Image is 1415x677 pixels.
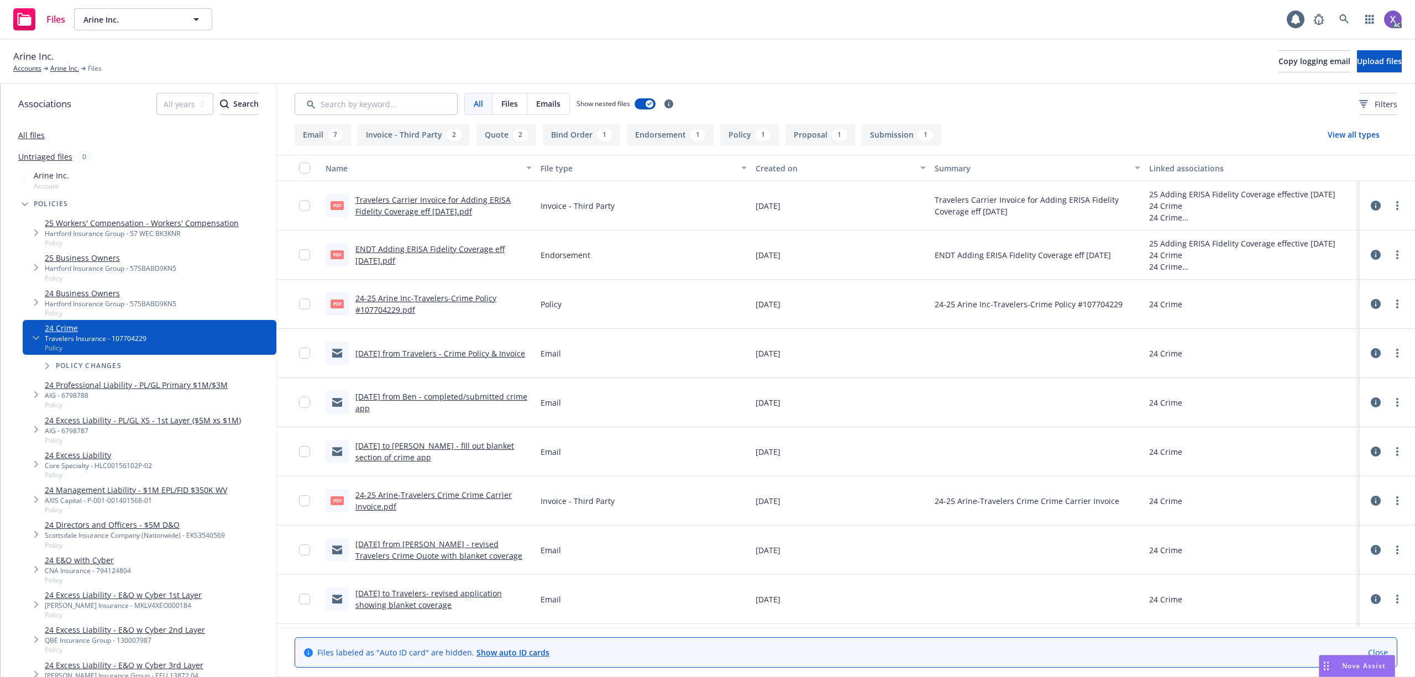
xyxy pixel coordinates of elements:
[326,162,520,174] div: Name
[541,298,562,310] span: Policy
[45,589,202,601] a: 24 Excess Liability - E&O w Cyber 1st Layer
[1368,647,1388,658] a: Close
[355,391,527,413] a: [DATE] from Ben - completed/submitted crime app
[541,397,561,408] span: Email
[355,490,512,512] a: 24-25 Arine-Travelers Crime Crime Carrier Invoice.pdf
[45,636,205,645] div: QBE Insurance Group - 130007987
[541,200,615,212] span: Invoice - Third Party
[1391,543,1404,557] a: more
[1391,199,1404,212] a: more
[935,495,1119,507] span: 24-25 Arine-Travelers Crime Crime Carrier Invoice
[756,544,780,556] span: [DATE]
[299,544,310,555] input: Toggle Row Selected
[785,124,855,146] button: Proposal
[45,252,176,264] a: 25 Business Owners
[34,170,69,181] span: Arine Inc.
[355,195,511,217] a: Travelers Carrier Invoice for Adding ERISA Fidelity Coverage eff [DATE].pdf
[1342,661,1386,670] span: Nova Assist
[690,129,705,141] div: 1
[1149,348,1182,359] div: 24 Crime
[1149,188,1335,200] div: 25 Adding ERISA Fidelity Coverage effective [DATE]
[220,93,259,114] div: Search
[45,217,239,229] a: 25 Workers' Compensation - Workers' Compensation
[355,293,496,315] a: 24-25 Arine Inc-Travelers-Crime Policy #107704229.pdf
[45,391,228,400] div: AIG - 6798788
[1375,98,1397,110] span: Filters
[328,129,343,141] div: 7
[1149,200,1335,212] div: 24 Crime
[331,250,344,259] span: pdf
[355,244,505,266] a: ENDT Adding ERISA Fidelity Coverage eff [DATE].pdf
[83,14,179,25] span: Arine Inc.
[45,308,176,318] span: Policy
[45,540,225,550] span: Policy
[45,505,227,515] span: Policy
[1391,248,1404,261] a: more
[1149,298,1182,310] div: 24 Crime
[299,348,310,359] input: Toggle Row Selected
[541,446,561,458] span: Email
[18,151,72,162] a: Untriaged files
[45,299,176,308] div: Hartford Insurance Group - 57SBABD9KN5
[720,124,779,146] button: Policy
[1359,8,1381,30] a: Switch app
[45,322,146,334] a: 24 Crime
[331,496,344,505] span: pdf
[756,162,914,174] div: Created on
[45,624,205,636] a: 24 Excess Liability - E&O w Cyber 2nd Layer
[299,162,310,174] input: Select all
[541,348,561,359] span: Email
[536,98,560,109] span: Emails
[751,155,930,181] button: Created on
[1149,446,1182,458] div: 24 Crime
[1278,56,1350,66] span: Copy logging email
[88,64,102,74] span: Files
[832,129,847,141] div: 1
[220,93,259,115] button: SearchSearch
[45,426,241,435] div: AIG - 6798787
[317,647,549,658] span: Files labeled as "Auto ID card" are hidden.
[1149,397,1182,408] div: 24 Crime
[541,544,561,556] span: Email
[476,647,549,658] a: Show auto ID cards
[45,470,152,480] span: Policy
[1149,261,1335,272] div: 24 Crime
[45,601,202,610] div: [PERSON_NAME] Insurance - MKLV4XEO000184
[45,575,131,585] span: Policy
[447,129,462,141] div: 2
[756,495,780,507] span: [DATE]
[474,98,483,109] span: All
[34,201,69,207] span: Policies
[45,264,176,273] div: Hartford Insurance Group - 57SBABD9KN5
[577,99,630,108] span: Show nested files
[756,249,780,261] span: [DATE]
[299,200,310,211] input: Toggle Row Selected
[45,274,176,283] span: Policy
[299,397,310,408] input: Toggle Row Selected
[1145,155,1360,181] button: Linked associations
[45,379,228,391] a: 24 Professional Liability - PL/GL Primary $1M/$3M
[918,129,933,141] div: 1
[18,97,71,111] span: Associations
[358,124,470,146] button: Invoice - Third Party
[9,4,70,35] a: Files
[45,659,203,671] a: 24 Excess Liability - E&O w Cyber 3rd Layer
[45,496,227,505] div: AXIS Capital - P-001-001401568-01
[331,300,344,308] span: pdf
[45,449,152,461] a: 24 Excess Liability
[1359,93,1397,115] button: Filters
[1149,212,1335,223] div: 24 Crime
[756,129,771,141] div: 1
[1391,396,1404,409] a: more
[1319,655,1333,676] div: Drag to move
[45,343,146,353] span: Policy
[756,298,780,310] span: [DATE]
[756,594,780,605] span: [DATE]
[45,334,146,343] div: Travelers Insurance - 107704229
[34,181,69,191] span: Account
[1149,544,1182,556] div: 24 Crime
[476,124,536,146] button: Quote
[930,155,1145,181] button: Summary
[597,129,612,141] div: 1
[331,201,344,209] span: pdf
